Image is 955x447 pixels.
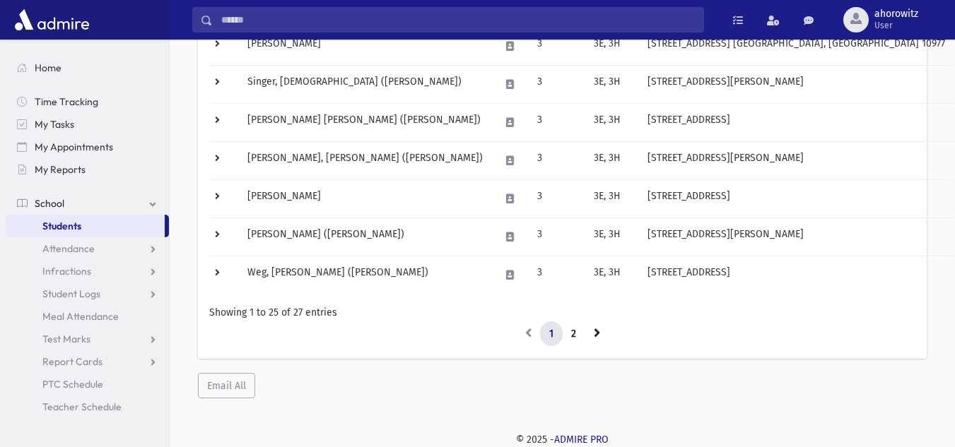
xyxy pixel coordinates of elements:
span: Student Logs [42,287,100,300]
a: PTC Schedule [6,373,169,395]
a: Student Logs [6,282,169,305]
span: Meal Attendance [42,310,119,323]
td: 3 [529,179,585,217]
td: [PERSON_NAME] [239,179,491,217]
a: School [6,192,169,215]
td: [STREET_ADDRESS][PERSON_NAME] [639,217,954,256]
td: Weg, [PERSON_NAME] ([PERSON_NAME]) [239,256,491,294]
div: Showing 1 to 25 of 27 entries [209,305,915,320]
a: 2 [562,321,585,347]
a: Test Marks [6,328,169,350]
span: Test Marks [42,333,90,345]
td: 3 [529,65,585,103]
button: Email All [198,373,255,398]
td: [PERSON_NAME], [PERSON_NAME] ([PERSON_NAME]) [239,141,491,179]
a: Students [6,215,165,237]
td: [STREET_ADDRESS] [639,103,954,141]
td: 3E, 3H [585,65,639,103]
td: 3 [529,103,585,141]
a: Teacher Schedule [6,395,169,418]
a: My Appointments [6,136,169,158]
a: My Reports [6,158,169,181]
td: 3 [529,27,585,65]
span: Infractions [42,265,91,278]
div: © 2025 - [192,432,932,447]
span: Home [35,61,61,74]
span: Attendance [42,242,95,255]
td: [PERSON_NAME] [PERSON_NAME] ([PERSON_NAME]) [239,103,491,141]
td: 3 [529,256,585,294]
a: ADMIRE PRO [554,434,609,446]
a: Time Tracking [6,90,169,113]
a: Infractions [6,260,169,282]
a: Meal Attendance [6,305,169,328]
a: Report Cards [6,350,169,373]
span: School [35,197,64,210]
span: Time Tracking [35,95,98,108]
span: PTC Schedule [42,378,103,391]
a: My Tasks [6,113,169,136]
td: 3E, 3H [585,179,639,217]
span: Teacher Schedule [42,400,122,413]
td: [STREET_ADDRESS] [GEOGRAPHIC_DATA], [GEOGRAPHIC_DATA] 10977 [639,27,954,65]
td: [STREET_ADDRESS][PERSON_NAME] [639,65,954,103]
img: AdmirePro [11,6,93,34]
td: 3 [529,141,585,179]
td: 3 [529,217,585,256]
span: My Tasks [35,118,74,131]
td: 3E, 3H [585,256,639,294]
a: Home [6,56,169,79]
td: 3E, 3H [585,27,639,65]
td: 3E, 3H [585,141,639,179]
span: User [874,20,918,31]
td: Singer, [DEMOGRAPHIC_DATA] ([PERSON_NAME]) [239,65,491,103]
td: [STREET_ADDRESS] [639,179,954,217]
span: Report Cards [42,355,102,368]
td: [PERSON_NAME] ([PERSON_NAME]) [239,217,491,256]
span: ahorowitz [874,8,918,20]
td: [STREET_ADDRESS][PERSON_NAME] [639,141,954,179]
td: [STREET_ADDRESS] [639,256,954,294]
td: [PERSON_NAME] [239,27,491,65]
span: My Reports [35,163,86,176]
td: 3E, 3H [585,217,639,256]
input: Search [213,7,703,32]
a: Attendance [6,237,169,260]
td: 3E, 3H [585,103,639,141]
span: My Appointments [35,141,113,153]
a: 1 [540,321,563,347]
span: Students [42,220,81,232]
